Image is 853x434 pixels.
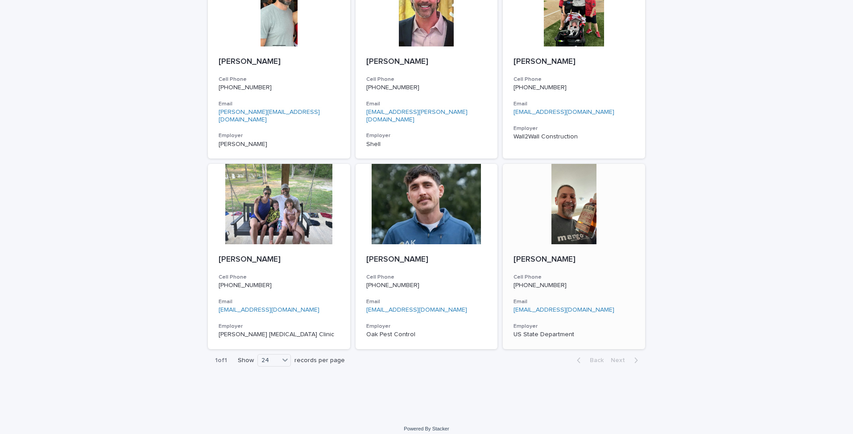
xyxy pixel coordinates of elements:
a: [EMAIL_ADDRESS][PERSON_NAME][DOMAIN_NAME] [366,109,468,123]
p: [PERSON_NAME] [219,57,340,67]
button: Back [570,356,607,364]
p: Oak Pest Control [366,331,487,338]
a: [PHONE_NUMBER] [219,282,272,288]
a: [PERSON_NAME][EMAIL_ADDRESS][DOMAIN_NAME] [219,109,320,123]
p: Wall2Wall Construction [513,133,634,141]
div: 24 [258,356,279,365]
a: [EMAIL_ADDRESS][DOMAIN_NAME] [513,307,614,313]
a: [PHONE_NUMBER] [366,84,419,91]
h3: Employer [219,323,340,330]
h3: Cell Phone [513,76,634,83]
h3: Employer [366,132,487,139]
p: Shell [366,141,487,148]
p: [PERSON_NAME] [366,255,487,265]
h3: Employer [513,125,634,132]
span: Back [584,357,604,363]
button: Next [607,356,645,364]
p: [PERSON_NAME] [513,57,634,67]
h3: Cell Phone [513,274,634,281]
h3: Employer [513,323,634,330]
a: [PHONE_NUMBER] [366,282,419,288]
h3: Cell Phone [366,76,487,83]
a: [EMAIL_ADDRESS][DOMAIN_NAME] [513,109,614,115]
h3: Email [219,100,340,108]
a: [PERSON_NAME]Cell Phone[PHONE_NUMBER]Email[EMAIL_ADDRESS][DOMAIN_NAME]EmployerOak Pest Control [356,164,498,349]
h3: Employer [219,132,340,139]
p: [PERSON_NAME] [366,57,487,67]
p: [PERSON_NAME] [219,141,340,148]
p: Show [238,357,254,364]
p: 1 of 1 [208,350,234,371]
a: [PERSON_NAME]Cell Phone[PHONE_NUMBER]Email[EMAIL_ADDRESS][DOMAIN_NAME]EmployerUS State Department [503,164,645,349]
h3: Cell Phone [219,76,340,83]
p: [PERSON_NAME] [513,255,634,265]
h3: Email [366,100,487,108]
a: [EMAIL_ADDRESS][DOMAIN_NAME] [366,307,467,313]
h3: Cell Phone [366,274,487,281]
a: [PHONE_NUMBER] [513,84,567,91]
h3: Cell Phone [219,274,340,281]
span: Next [611,357,630,363]
a: [PERSON_NAME]Cell Phone[PHONE_NUMBER]Email[EMAIL_ADDRESS][DOMAIN_NAME]Employer[PERSON_NAME] [MEDI... [208,164,350,349]
h3: Email [513,100,634,108]
a: [PHONE_NUMBER] [219,84,272,91]
p: records per page [294,357,345,364]
a: Powered By Stacker [404,426,449,431]
p: [PERSON_NAME] [MEDICAL_DATA] Clinic [219,331,340,338]
h3: Email [219,298,340,305]
a: [PHONE_NUMBER] [513,282,567,288]
h3: Employer [366,323,487,330]
h3: Email [366,298,487,305]
h3: Email [513,298,634,305]
p: [PERSON_NAME] [219,255,340,265]
a: [EMAIL_ADDRESS][DOMAIN_NAME] [219,307,319,313]
p: US State Department [513,331,634,338]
